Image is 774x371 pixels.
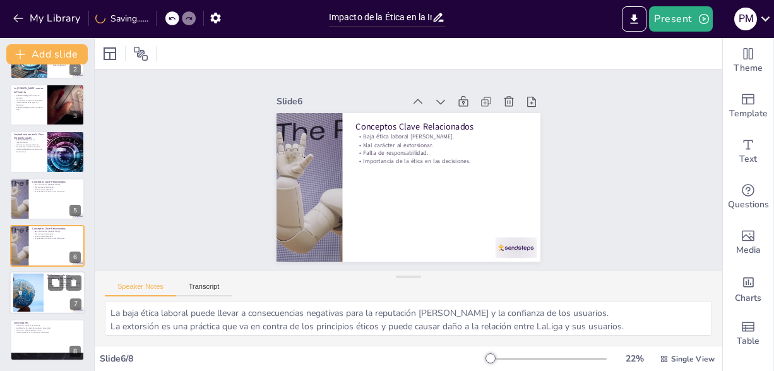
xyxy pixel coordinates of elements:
[6,44,88,64] button: Add slide
[14,149,44,153] p: La ética debe estar en el centro de las decisiones.
[32,238,81,240] p: Importancia de la ética en las decisiones.
[734,61,763,75] span: Theme
[47,274,81,281] p: Reflexiones sobre la Excelencia Profesional
[69,158,81,169] div: 4
[32,188,81,191] p: Falta de responsabilidad.
[723,220,773,265] div: Add images, graphics, shapes or video
[47,280,81,283] p: La ética debe guiar las acciones.
[360,142,525,202] p: Importancia de la ética en las decisiones.
[32,227,81,231] p: Conceptos Clave Relacionados
[69,111,81,122] div: 3
[622,6,646,32] button: Export to PowerPoint
[176,283,232,296] button: Transcript
[736,243,761,257] span: Media
[14,99,44,102] p: Sus métodos vulneran la privacidad.
[739,152,757,166] span: Text
[32,190,81,193] p: Importancia de la ética en las decisiones.
[735,291,761,305] span: Charts
[9,272,85,315] div: 7
[302,59,427,109] div: Slide 6
[66,276,81,291] button: Delete Slide
[723,311,773,356] div: Add a table
[100,353,485,365] div: Slide 6 / 8
[14,101,44,106] p: La ética laboral debe guiar sus decisiones.
[69,252,81,263] div: 6
[32,183,81,186] p: Baja ética laboral [PERSON_NAME].
[69,205,81,216] div: 5
[48,276,63,291] button: Duplicate Slide
[365,126,530,186] p: Mal carácter al extorsionar.
[14,331,81,334] p: La ética debe ser el núcleo de las decisiones.
[47,287,81,289] p: Oportunidad de liderazgo en la industria.
[69,64,81,75] div: 2
[14,94,44,99] p: [PERSON_NAME] lucha contra la piratería.
[133,46,148,61] span: Position
[14,329,81,332] p: Actuar con responsabilidad y ética.
[69,346,81,357] div: 8
[14,87,44,94] p: La [PERSON_NAME] contra la Piratería
[723,265,773,311] div: Add charts and graphs
[734,6,757,32] button: P M
[362,134,528,195] p: Falta de responsabilidad.
[728,198,769,212] span: Questions
[32,186,81,188] p: Mal carácter al extorsionar.
[14,106,44,111] p: [PERSON_NAME] enfrenta un dilema ético.
[32,231,81,233] p: Baja ética laboral [PERSON_NAME].
[10,178,85,220] div: 5
[734,8,757,30] div: P M
[723,38,773,83] div: Change the overall theme
[47,284,81,287] p: Promover una cultura ética.
[14,321,81,325] p: Conclusiones
[723,129,773,174] div: Add text boxes
[370,107,537,171] p: Conceptos Clave Relacionados
[10,84,85,126] div: 3
[729,107,768,121] span: Template
[737,334,759,348] span: Table
[723,83,773,129] div: Add ready made slides
[14,146,44,149] p: Necesidad de reevaluar métodos.
[70,299,81,310] div: 7
[105,301,712,336] textarea: La baja ética laboral puede llevar a consecuencias negativas para la reputación [PERSON_NAME] y l...
[671,354,715,364] span: Single View
[10,131,85,173] div: 4
[51,61,81,66] p: La responsabilidad es clave en la ética profesional.
[100,44,120,64] div: Layout
[619,353,650,365] div: 22 %
[14,133,44,140] p: Contradicciones en la Ética [PERSON_NAME]
[105,283,176,296] button: Speaker Notes
[649,6,712,32] button: Present
[329,8,432,27] input: Insert title
[10,319,85,361] div: 8
[14,327,81,329] p: Equilibrar lucha contra la piratería y privacidad.
[14,139,44,143] p: [PERSON_NAME] actúa sin consentimiento.
[9,8,86,28] button: My Library
[14,143,44,146] p: Falta de excelencia profesional.
[723,174,773,220] div: Get real-time input from your audience
[367,118,533,179] p: Baja ética laboral [PERSON_NAME].
[47,282,81,284] p: Reconsiderar métodos para la excelencia.
[10,225,85,267] div: 6
[95,13,148,25] div: Saving......
[32,235,81,238] p: Falta de responsabilidad.
[32,233,81,235] p: Mal carácter al extorsionar.
[14,324,81,327] p: La ética es crucial en la industria.
[32,180,81,184] p: Conceptos Clave Relacionados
